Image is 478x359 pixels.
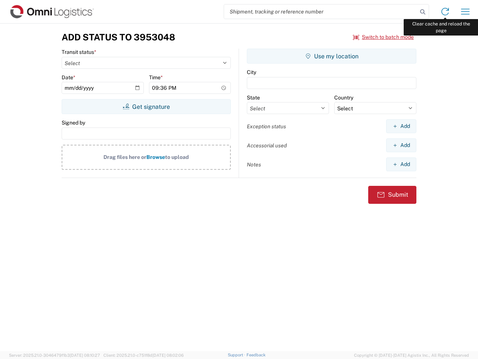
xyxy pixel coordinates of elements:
button: Add [386,157,416,171]
label: Transit status [62,49,96,55]
h3: Add Status to 3953048 [62,32,175,43]
a: Feedback [246,353,266,357]
label: Time [149,74,163,81]
span: [DATE] 08:02:06 [152,353,184,358]
label: State [247,94,260,101]
label: Date [62,74,75,81]
input: Shipment, tracking or reference number [224,4,418,19]
label: Signed by [62,119,85,126]
span: Server: 2025.21.0-3046479f1b3 [9,353,100,358]
button: Use my location [247,49,416,64]
button: Submit [368,186,416,204]
label: Exception status [247,123,286,130]
span: Drag files here or [103,154,146,160]
button: Add [386,119,416,133]
span: [DATE] 08:10:27 [70,353,100,358]
label: Accessorial used [247,142,287,149]
button: Get signature [62,99,231,114]
span: to upload [165,154,189,160]
label: Country [334,94,353,101]
span: Browse [146,154,165,160]
a: Support [228,353,246,357]
label: City [247,69,256,76]
button: Add [386,138,416,152]
span: Client: 2025.21.0-c751f8d [103,353,184,358]
span: Copyright © [DATE]-[DATE] Agistix Inc., All Rights Reserved [354,352,469,359]
button: Switch to batch mode [353,31,414,43]
label: Notes [247,161,261,168]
